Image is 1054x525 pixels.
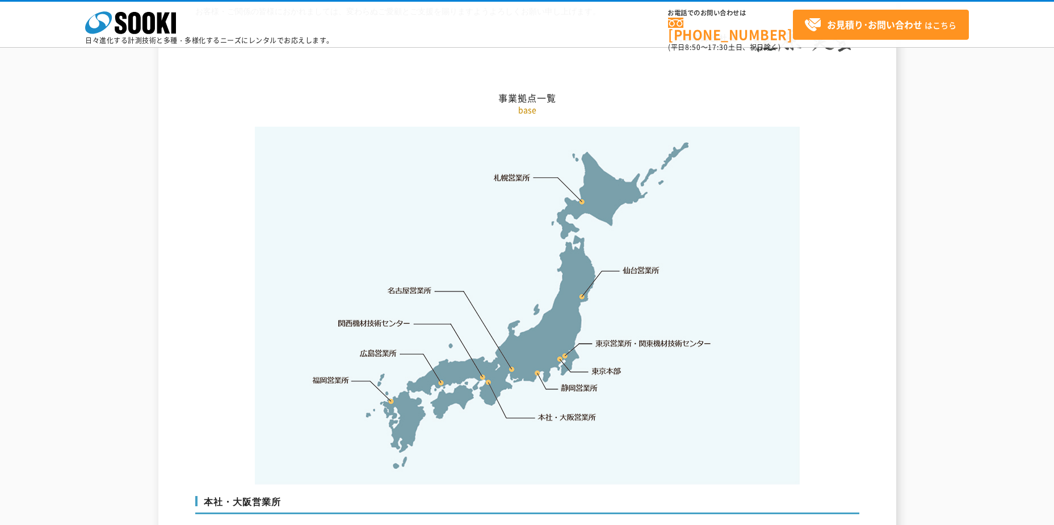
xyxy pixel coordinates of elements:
[360,347,397,359] a: 広島営業所
[388,285,432,297] a: 名古屋営業所
[793,10,969,40] a: お見積り･お問い合わせはこちら
[338,318,410,329] a: 関西機材技術センター
[537,411,597,423] a: 本社・大阪営業所
[596,338,712,349] a: 東京営業所・関東機材技術センター
[494,172,531,183] a: 札幌営業所
[623,265,660,276] a: 仙台営業所
[255,127,800,485] img: 事業拠点一覧
[804,16,956,34] span: はこちら
[668,42,780,52] span: (平日 ～ 土日、祝日除く)
[195,496,859,514] h3: 本社・大阪営業所
[668,10,793,16] span: お電話でのお問い合わせは
[561,382,598,394] a: 静岡営業所
[195,104,859,116] p: base
[685,42,701,52] span: 8:50
[312,374,349,386] a: 福岡営業所
[85,37,334,44] p: 日々進化する計測技術と多種・多様化するニーズにレンタルでお応えします。
[592,366,622,377] a: 東京本部
[827,18,922,31] strong: お見積り･お問い合わせ
[668,18,793,41] a: [PHONE_NUMBER]
[708,42,728,52] span: 17:30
